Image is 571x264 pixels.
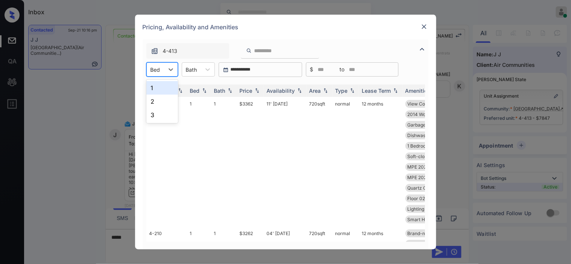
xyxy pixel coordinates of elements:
[309,87,321,94] div: Area
[420,23,428,30] img: close
[392,88,399,94] img: sorting
[264,97,306,226] td: 11' [DATE]
[190,87,200,94] div: Bed
[408,122,447,128] span: Garbage disposa...
[214,87,225,94] div: Bath
[408,164,449,170] span: MPE 2025 Hallwa...
[163,47,178,55] span: 4-413
[408,217,449,222] span: Smart Home Door...
[408,143,440,149] span: 1 Bedroom K&B
[177,88,184,94] img: sorting
[408,231,447,236] span: Brand-new Kitch...
[146,108,178,122] div: 3
[408,241,443,247] span: Quartz Counters
[246,47,252,54] img: icon-zuma
[146,97,187,226] td: 4-206
[408,154,446,159] span: Soft-close Draw...
[201,88,208,94] img: sorting
[340,65,345,74] span: to
[335,87,348,94] div: Type
[267,87,295,94] div: Availability
[240,87,253,94] div: Price
[237,97,264,226] td: $3362
[405,87,431,94] div: Amenities
[408,133,433,138] span: Dishwasher
[408,112,446,117] span: 2014 Wood Floor...
[226,88,234,94] img: sorting
[408,101,441,107] span: View Courtyard
[359,97,402,226] td: 12 months
[362,87,391,94] div: Lease Term
[187,97,211,226] td: 1
[151,47,158,55] img: icon-zuma
[296,88,303,94] img: sorting
[408,196,425,201] span: Floor 02
[211,97,237,226] td: 1
[408,185,443,191] span: Quartz Counters
[253,88,261,94] img: sorting
[135,15,436,39] div: Pricing, Availability and Amenities
[146,95,178,108] div: 2
[306,97,332,226] td: 720 sqft
[322,88,329,94] img: sorting
[146,81,178,95] div: 1
[408,206,445,212] span: Lighting Recess...
[310,65,314,74] span: $
[332,97,359,226] td: normal
[418,45,427,54] img: icon-zuma
[408,175,450,180] span: MPE 2025 Packag...
[349,88,356,94] img: sorting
